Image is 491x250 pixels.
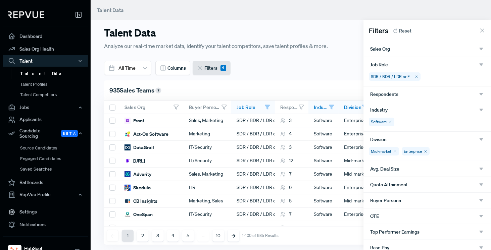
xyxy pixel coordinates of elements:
[370,107,388,113] span: Industry
[370,166,399,172] span: Avg. Deal Size
[363,132,491,147] button: Division
[370,46,390,52] span: Sales Org
[369,72,421,81] div: SDR / BDR / LDR or E...
[369,118,394,126] div: Software
[370,62,388,67] span: Job Role
[370,198,401,203] span: Buyer Persona
[363,177,491,192] button: Quota Attainment
[363,102,491,118] button: Industry
[363,193,491,208] button: Buyer Persona
[363,161,491,177] button: Avg. Deal Size
[370,91,398,97] span: Respondents
[363,208,491,224] button: OTE
[363,57,491,72] button: Job Role
[369,147,399,155] div: Mid-market
[369,25,388,36] span: Filters
[363,86,491,102] button: Respondents
[370,229,420,235] span: Top Performer Earnings
[370,182,408,187] span: Quota Attainment
[370,213,379,219] span: OTE
[399,27,412,35] span: Reset
[363,41,491,57] button: Sales Org
[402,147,430,155] div: Enterprise
[363,224,491,240] button: Top Performer Earnings
[370,137,387,142] span: Division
